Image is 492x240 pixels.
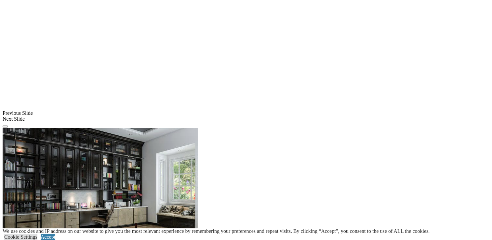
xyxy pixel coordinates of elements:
[3,228,430,234] div: We use cookies and IP address on our website to give you the most relevant experience by remember...
[4,234,37,240] a: Cookie Settings
[3,126,8,127] button: Click here to pause slide show
[3,116,489,122] div: Next Slide
[41,234,55,240] a: Accept
[3,110,489,116] div: Previous Slide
